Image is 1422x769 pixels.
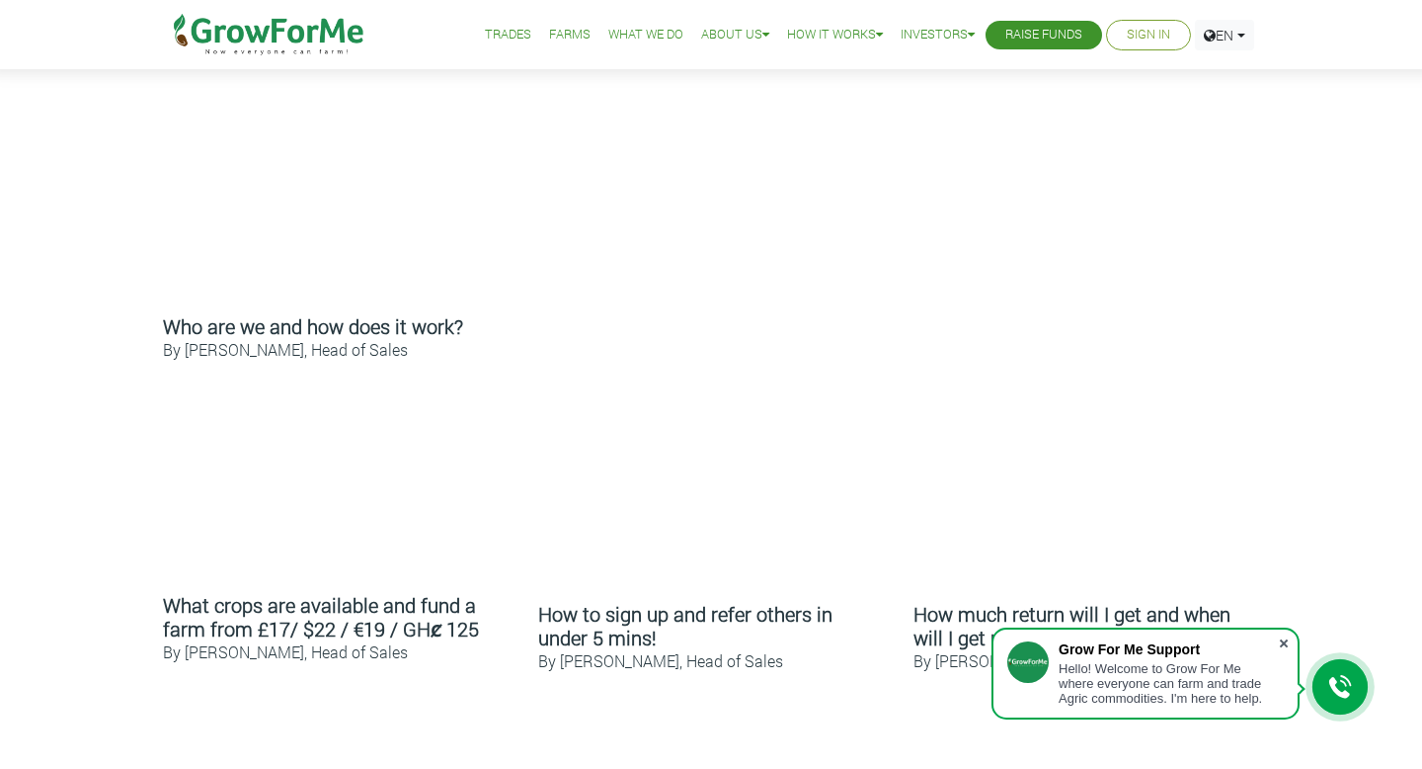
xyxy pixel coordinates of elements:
a: EN [1195,20,1254,50]
a: How it Works [787,25,883,45]
div: Hello! Welcome to Grow For Me where everyone can farm and trade Agric commodities. I'm here to help. [1059,661,1278,706]
a: Raise Funds [1005,25,1082,45]
b: How much return will I get and when will I get paid? [913,601,1230,650]
p: By [PERSON_NAME], Head of Sales [163,641,509,664]
a: Farms [549,25,591,45]
b: What crops are available and fund a farm from £17/ $22 / €19 / GHȼ 125 [163,592,479,641]
b: How to sign up and refer others in under 5 mins! [538,601,832,650]
a: Investors [901,25,975,45]
div: Grow For Me Support [1059,641,1278,657]
a: What We Do [608,25,683,45]
a: About Us [701,25,769,45]
a: Sign In [1127,25,1170,45]
p: By [PERSON_NAME], Head of Sales [538,649,884,673]
p: By [PERSON_NAME], Head of Sales [913,649,1259,673]
a: Trades [485,25,531,45]
b: Who are we and how does it work? [163,313,463,339]
p: By [PERSON_NAME], Head of Sales [163,338,1259,362]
